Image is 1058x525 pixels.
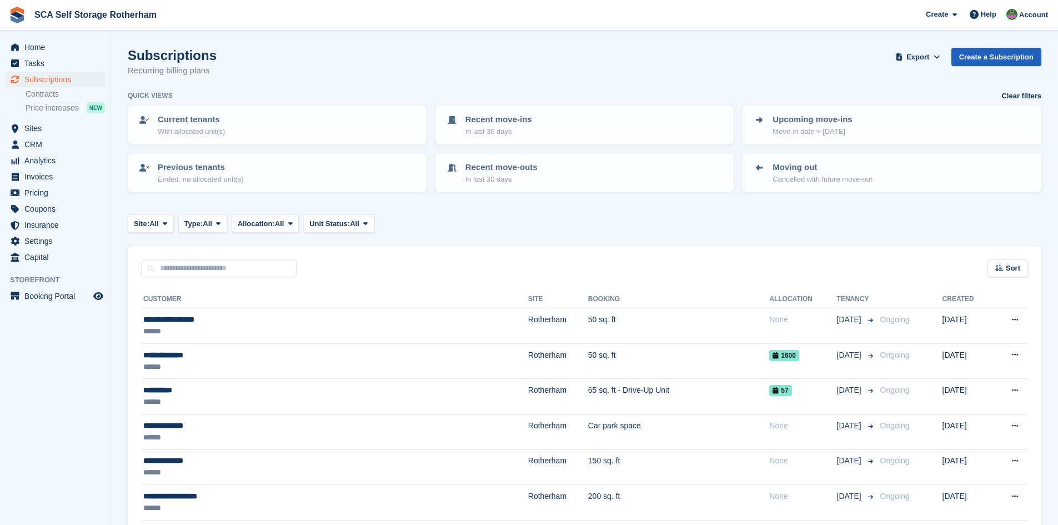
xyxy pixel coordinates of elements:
[880,492,910,501] span: Ongoing
[769,455,836,467] div: None
[837,291,876,308] th: Tenancy
[528,308,588,344] td: Rotherham
[942,485,992,521] td: [DATE]
[588,485,769,521] td: 200 sq. ft
[942,379,992,414] td: [DATE]
[6,201,105,217] a: menu
[24,137,91,152] span: CRM
[178,214,227,233] button: Type: All
[203,218,212,229] span: All
[588,449,769,485] td: 150 sq. ft
[437,107,733,143] a: Recent move-ins In last 30 days
[588,414,769,449] td: Car park space
[303,214,374,233] button: Unit Status: All
[134,218,149,229] span: Site:
[465,174,538,185] p: In last 30 days
[1001,91,1041,102] a: Clear filters
[528,485,588,521] td: Rotherham
[6,288,105,304] a: menu
[773,113,852,126] p: Upcoming move-ins
[744,154,1040,191] a: Moving out Cancelled with future move-out
[158,174,244,185] p: Ended, no allocated unit(s)
[24,249,91,265] span: Capital
[880,386,910,394] span: Ongoing
[129,154,425,191] a: Previous tenants Ended, no allocated unit(s)
[769,314,836,326] div: None
[528,379,588,414] td: Rotherham
[588,291,769,308] th: Booking
[141,291,528,308] th: Customer
[769,385,791,396] span: 57
[528,449,588,485] td: Rotherham
[24,233,91,249] span: Settings
[1019,9,1048,21] span: Account
[128,48,217,63] h1: Subscriptions
[26,103,79,113] span: Price increases
[769,291,836,308] th: Allocation
[9,7,26,23] img: stora-icon-8386f47178a22dfd0bd8f6a31ec36ba5ce8667c1dd55bd0f319d3a0aa187defe.svg
[880,315,910,324] span: Ongoing
[837,455,864,467] span: [DATE]
[24,121,91,136] span: Sites
[24,185,91,201] span: Pricing
[926,9,948,20] span: Create
[528,414,588,449] td: Rotherham
[465,113,532,126] p: Recent move-ins
[128,214,174,233] button: Site: All
[92,289,105,303] a: Preview store
[942,308,992,344] td: [DATE]
[232,214,299,233] button: Allocation: All
[744,107,1040,143] a: Upcoming move-ins Move-in date > [DATE]
[128,91,173,101] h6: Quick views
[769,350,799,361] span: 1600
[951,48,1041,66] a: Create a Subscription
[6,39,105,55] a: menu
[350,218,359,229] span: All
[773,174,872,185] p: Cancelled with future move-out
[24,201,91,217] span: Coupons
[465,161,538,174] p: Recent move-outs
[24,217,91,233] span: Insurance
[1006,263,1020,274] span: Sort
[906,52,929,63] span: Export
[528,291,588,308] th: Site
[894,48,942,66] button: Export
[24,56,91,71] span: Tasks
[465,126,532,137] p: In last 30 days
[87,102,105,113] div: NEW
[528,343,588,379] td: Rotherham
[149,218,159,229] span: All
[10,274,111,286] span: Storefront
[880,351,910,359] span: Ongoing
[837,420,864,432] span: [DATE]
[6,153,105,168] a: menu
[942,414,992,449] td: [DATE]
[24,39,91,55] span: Home
[1006,9,1017,20] img: Sarah Race
[26,89,105,99] a: Contracts
[24,169,91,184] span: Invoices
[880,456,910,465] span: Ongoing
[6,72,105,87] a: menu
[275,218,284,229] span: All
[837,349,864,361] span: [DATE]
[942,291,992,308] th: Created
[588,343,769,379] td: 50 sq. ft
[158,161,244,174] p: Previous tenants
[837,314,864,326] span: [DATE]
[6,185,105,201] a: menu
[6,56,105,71] a: menu
[24,288,91,304] span: Booking Portal
[769,420,836,432] div: None
[24,153,91,168] span: Analytics
[129,107,425,143] a: Current tenants With allocated unit(s)
[24,72,91,87] span: Subscriptions
[588,308,769,344] td: 50 sq. ft
[6,169,105,184] a: menu
[30,6,161,24] a: SCA Self Storage Rotherham
[158,126,225,137] p: With allocated unit(s)
[158,113,225,126] p: Current tenants
[773,126,852,137] p: Move-in date > [DATE]
[238,218,275,229] span: Allocation:
[837,384,864,396] span: [DATE]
